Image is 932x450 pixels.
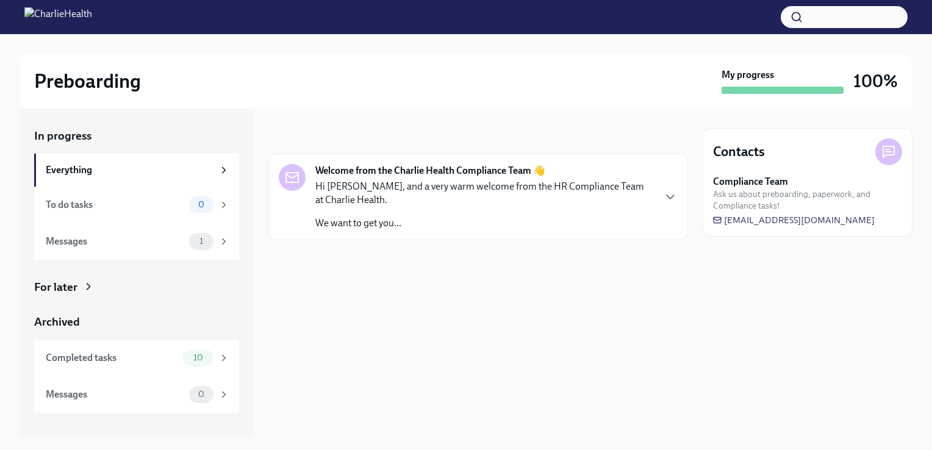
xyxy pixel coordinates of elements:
[34,154,239,187] a: Everything
[192,237,210,246] span: 1
[34,279,77,295] div: For later
[46,198,184,212] div: To do tasks
[191,390,212,399] span: 0
[191,200,212,209] span: 0
[34,69,141,93] h2: Preboarding
[46,163,213,177] div: Everything
[34,279,239,295] a: For later
[34,128,239,144] a: In progress
[713,214,875,226] a: [EMAIL_ADDRESS][DOMAIN_NAME]
[713,188,902,212] span: Ask us about preboarding, paperwork, and Compliance tasks!
[315,216,653,230] p: We want to get you...
[315,180,653,207] p: Hi [PERSON_NAME], and a very warm welcome from the HR Compliance Team at Charlie Health.
[713,175,788,188] strong: Compliance Team
[34,376,239,413] a: Messages0
[34,223,239,260] a: Messages1
[268,128,326,144] div: In progress
[46,351,178,365] div: Completed tasks
[34,314,239,330] a: Archived
[24,7,92,27] img: CharlieHealth
[713,143,765,161] h4: Contacts
[46,388,184,401] div: Messages
[722,68,774,82] strong: My progress
[34,187,239,223] a: To do tasks0
[186,353,210,362] span: 10
[46,235,184,248] div: Messages
[315,164,545,177] strong: Welcome from the Charlie Health Compliance Team 👋
[34,340,239,376] a: Completed tasks10
[853,70,898,92] h3: 100%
